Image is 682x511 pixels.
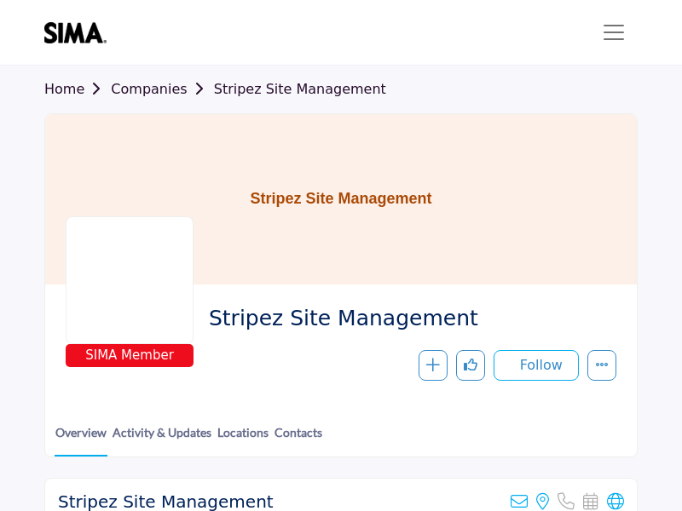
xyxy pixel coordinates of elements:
a: Overview [55,423,107,456]
button: Follow [494,350,579,381]
span: SIMA Member [69,346,190,365]
button: Toggle navigation [590,15,638,49]
button: Like [456,350,485,381]
h1: Stripez Site Management [250,114,431,284]
span: Stripez Site Management [209,305,604,333]
a: Home [44,81,111,97]
a: Companies [111,81,213,97]
a: Stripez Site Management [214,81,386,97]
a: Locations [217,423,269,455]
img: site Logo [44,22,115,43]
a: Activity & Updates [112,423,212,455]
button: More details [587,350,616,381]
a: Contacts [274,423,323,455]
